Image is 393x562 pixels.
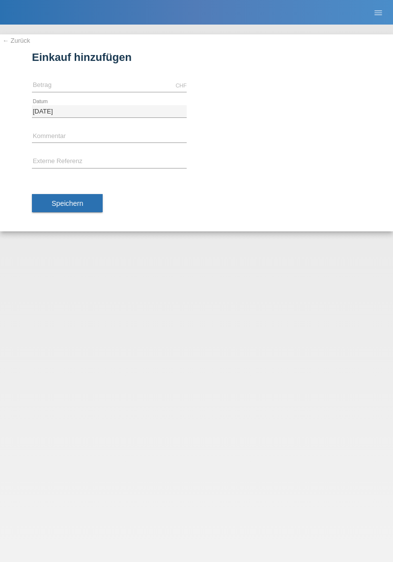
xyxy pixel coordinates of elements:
i: menu [373,8,383,18]
a: menu [368,9,388,15]
span: Speichern [52,199,83,207]
h1: Einkauf hinzufügen [32,51,361,63]
a: ← Zurück [2,37,30,44]
button: Speichern [32,194,103,213]
div: CHF [175,83,187,88]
